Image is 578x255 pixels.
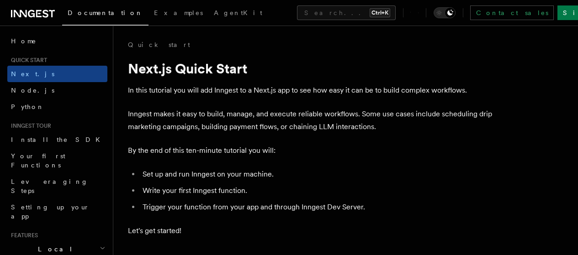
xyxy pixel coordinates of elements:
[11,70,54,78] span: Next.js
[128,144,493,157] p: By the end of this ten-minute tutorial you will:
[140,184,493,197] li: Write your first Inngest function.
[11,203,90,220] span: Setting up your app
[7,99,107,115] a: Python
[11,152,65,169] span: Your first Functions
[7,173,107,199] a: Leveraging Steps
[148,3,208,25] a: Examples
[62,3,148,26] a: Documentation
[11,36,37,46] span: Home
[7,148,107,173] a: Your first Functions
[11,103,44,110] span: Python
[11,87,54,94] span: Node.js
[208,3,268,25] a: AgentKit
[7,199,107,224] a: Setting up your app
[7,232,38,239] span: Features
[434,7,456,18] button: Toggle dark mode
[128,224,493,237] p: Let's get started!
[140,201,493,213] li: Trigger your function from your app and through Inngest Dev Server.
[7,33,107,49] a: Home
[128,60,493,77] h1: Next.js Quick Start
[7,82,107,99] a: Node.js
[128,40,190,49] a: Quick start
[7,122,51,130] span: Inngest tour
[128,84,493,97] p: In this tutorial you will add Inngest to a Next.js app to see how easy it can be to build complex...
[68,9,143,16] span: Documentation
[140,168,493,181] li: Set up and run Inngest on your machine.
[11,178,88,194] span: Leveraging Steps
[154,9,203,16] span: Examples
[470,5,554,20] a: Contact sales
[7,66,107,82] a: Next.js
[297,5,396,20] button: Search...Ctrl+K
[370,8,390,17] kbd: Ctrl+K
[7,131,107,148] a: Install the SDK
[11,136,106,143] span: Install the SDK
[128,108,493,133] p: Inngest makes it easy to build, manage, and execute reliable workflows. Some use cases include sc...
[214,9,262,16] span: AgentKit
[7,57,47,64] span: Quick start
